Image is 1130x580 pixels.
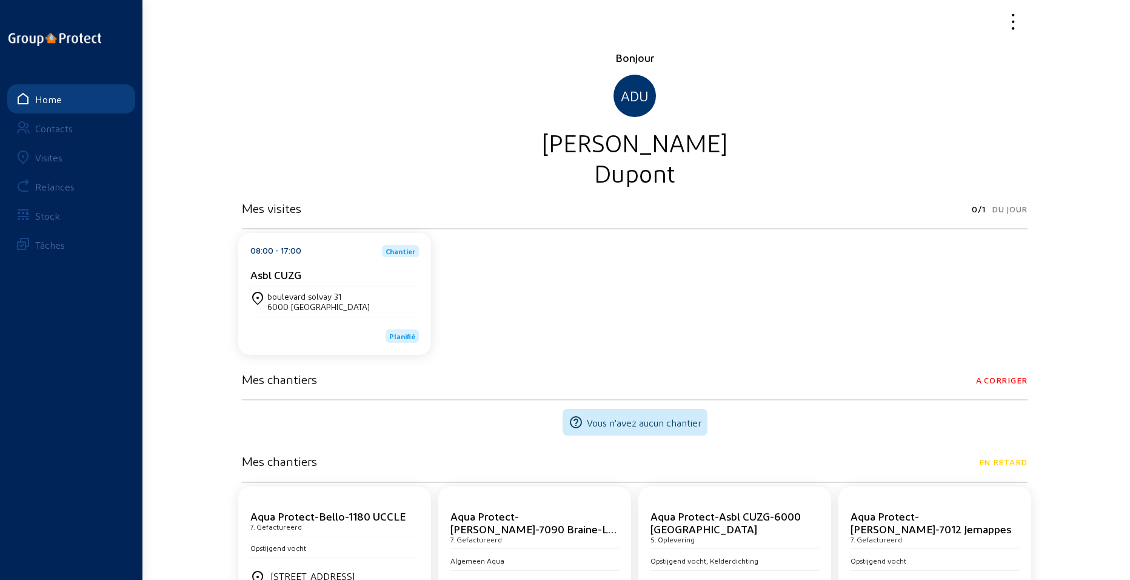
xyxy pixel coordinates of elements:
span: Vous n'avez aucun chantier [587,417,701,428]
cam-card-title: Asbl CUZG [250,268,301,281]
div: [PERSON_NAME] [242,127,1028,157]
div: Stock [35,210,60,221]
span: 0/1 [972,201,986,218]
div: Home [35,93,62,105]
span: Opstijgend vocht, Kelderdichting [650,556,758,565]
a: Stock [7,201,135,230]
div: Tâches [35,239,65,251]
span: Du jour [992,201,1028,218]
cam-card-title: Aqua Protect-[PERSON_NAME]-7012 Jemappes [851,510,1011,535]
a: Tâches [7,230,135,259]
a: Home [7,84,135,113]
cam-card-title: Aqua Protect-Asbl CUZG-6000 [GEOGRAPHIC_DATA] [650,510,801,535]
div: boulevard solvay 31 [267,291,370,302]
mat-icon: help_outline [569,415,583,430]
cam-card-subtitle: 7. Gefactureerd [851,535,902,544]
cam-card-subtitle: 5. Oplevering [650,535,695,544]
h3: Mes chantiers [242,454,317,468]
div: Bonjour [242,50,1028,65]
span: Planifié [389,332,415,340]
cam-card-title: Aqua Protect-[PERSON_NAME]-7090 Braine-Le-Comte [450,510,618,548]
h3: Mes chantiers [242,372,317,386]
div: Dupont [242,157,1028,187]
div: 08:00 - 17:00 [250,245,301,257]
a: Visites [7,143,135,172]
div: Relances [35,181,75,192]
cam-card-subtitle: 7. Gefactureerd [450,535,502,544]
div: ADU [613,75,656,117]
a: Contacts [7,113,135,143]
div: Contacts [35,123,73,134]
div: 6000 [GEOGRAPHIC_DATA] [267,302,370,312]
div: Visites [35,152,62,163]
img: logo-oneline.png [8,33,101,46]
span: Chantier [386,248,415,255]
span: En retard [979,454,1028,471]
h3: Mes visites [242,201,301,215]
span: Opstijgend vocht [250,544,306,552]
span: Algemeen Aqua [450,556,504,565]
cam-card-title: Aqua Protect-Bello-1180 UCCLE [250,510,406,522]
cam-card-subtitle: 7. Gefactureerd [250,522,302,531]
a: Relances [7,172,135,201]
span: A corriger [976,372,1028,389]
span: Opstijgend vocht [851,556,906,565]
